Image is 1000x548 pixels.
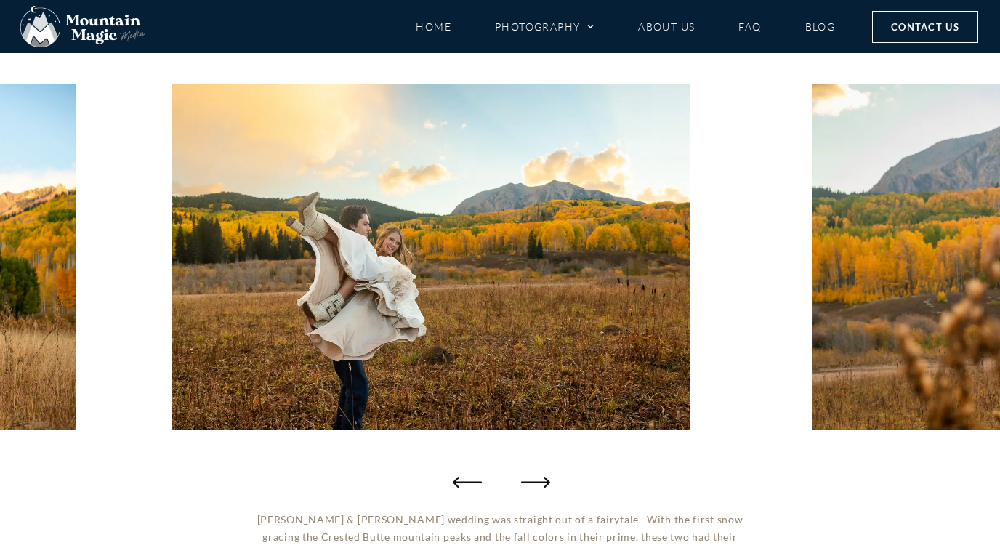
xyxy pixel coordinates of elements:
a: Home [416,14,451,39]
span: Contact Us [891,19,959,35]
div: Next slide [518,467,547,496]
img: Lucky Penny Events Planning wedding planner Rocky Mountain Bride feature planner Crested Butte ph... [172,84,690,430]
a: About Us [638,14,695,39]
div: 80 / 90 [172,84,690,430]
a: Contact Us [872,11,978,43]
a: Photography [495,14,594,39]
nav: Menu [416,14,836,39]
div: Previous slide [453,467,482,496]
a: FAQ [738,14,761,39]
img: Mountain Magic Media photography logo Crested Butte Photographer [20,6,145,48]
a: Blog [805,14,836,39]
